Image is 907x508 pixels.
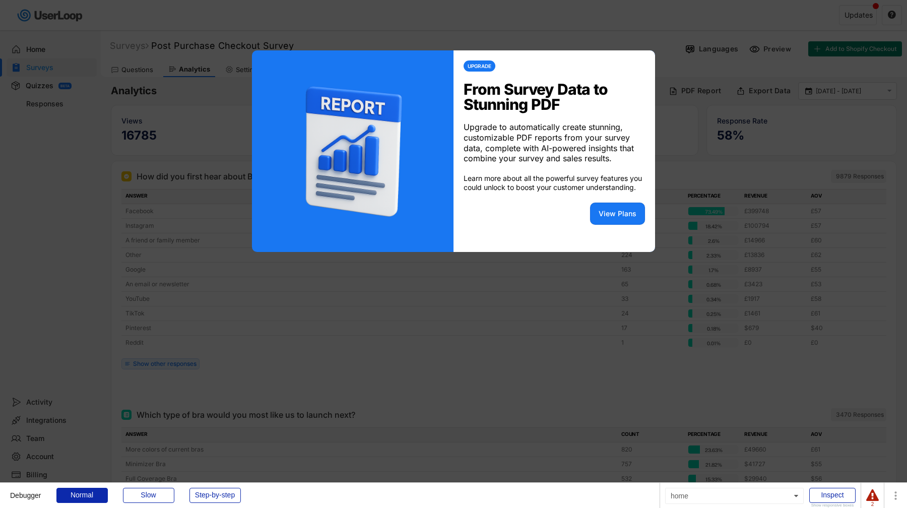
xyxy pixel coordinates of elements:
[468,63,491,69] div: UPGRADE
[10,483,41,499] div: Debugger
[272,71,433,232] img: userloop_pdf_report.png
[866,502,879,507] div: 2
[464,174,645,192] div: Learn more about all the powerful survey features you could unlock to boost your customer underst...
[464,122,645,164] div: Upgrade to automatically create stunning, customizable PDF reports from your survey data, complet...
[665,488,804,504] div: home
[56,488,108,503] div: Normal
[123,488,174,503] div: Slow
[464,82,645,112] div: From Survey Data to Stunning PDF
[809,503,856,507] div: Show responsive boxes
[590,203,645,225] button: View Plans
[809,488,856,503] div: Inspect
[189,488,241,503] div: Step-by-step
